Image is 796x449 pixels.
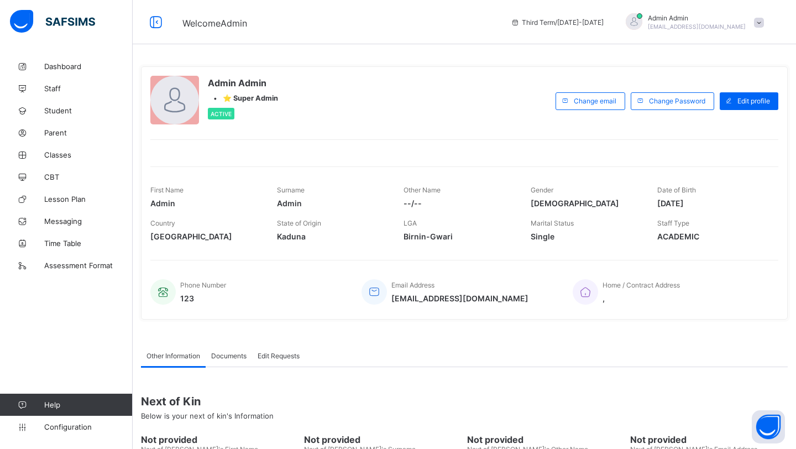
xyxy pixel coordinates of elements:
[657,232,767,241] span: ACADEMIC
[603,281,680,289] span: Home / Contract Address
[44,128,133,137] span: Parent
[404,186,441,194] span: Other Name
[44,261,133,270] span: Assessment Format
[657,199,767,208] span: [DATE]
[531,186,553,194] span: Gender
[404,219,417,227] span: LGA
[44,173,133,181] span: CBT
[391,294,528,303] span: [EMAIL_ADDRESS][DOMAIN_NAME]
[657,219,689,227] span: Staff Type
[150,186,184,194] span: First Name
[146,352,200,360] span: Other Information
[180,281,226,289] span: Phone Number
[223,94,278,102] span: ⭐ Super Admin
[44,422,132,431] span: Configuration
[752,410,785,443] button: Open asap
[44,84,133,93] span: Staff
[150,232,260,241] span: [GEOGRAPHIC_DATA]
[180,294,226,303] span: 123
[467,434,625,445] span: Not provided
[277,219,321,227] span: State of Origin
[404,232,514,241] span: Birnin-Gwari
[404,199,514,208] span: --/--
[657,186,696,194] span: Date of Birth
[258,352,300,360] span: Edit Requests
[208,94,278,102] div: •
[10,10,95,33] img: safsims
[182,18,247,29] span: Welcome Admin
[141,411,274,420] span: Below is your next of kin's Information
[648,23,746,30] span: [EMAIL_ADDRESS][DOMAIN_NAME]
[531,199,641,208] span: [DEMOGRAPHIC_DATA]
[141,434,298,445] span: Not provided
[531,232,641,241] span: Single
[649,97,705,105] span: Change Password
[44,195,133,203] span: Lesson Plan
[150,199,260,208] span: Admin
[615,13,769,32] div: AdminAdmin
[141,395,788,408] span: Next of Kin
[208,77,278,88] span: Admin Admin
[44,106,133,115] span: Student
[511,18,604,27] span: session/term information
[277,199,387,208] span: Admin
[277,232,387,241] span: Kaduna
[574,97,616,105] span: Change email
[630,434,788,445] span: Not provided
[531,219,574,227] span: Marital Status
[44,217,133,226] span: Messaging
[391,281,434,289] span: Email Address
[277,186,305,194] span: Surname
[603,294,680,303] span: ,
[44,62,133,71] span: Dashboard
[44,239,133,248] span: Time Table
[304,434,462,445] span: Not provided
[150,219,175,227] span: Country
[211,352,247,360] span: Documents
[44,150,133,159] span: Classes
[211,111,232,117] span: Active
[44,400,132,409] span: Help
[648,14,746,22] span: Admin Admin
[737,97,770,105] span: Edit profile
